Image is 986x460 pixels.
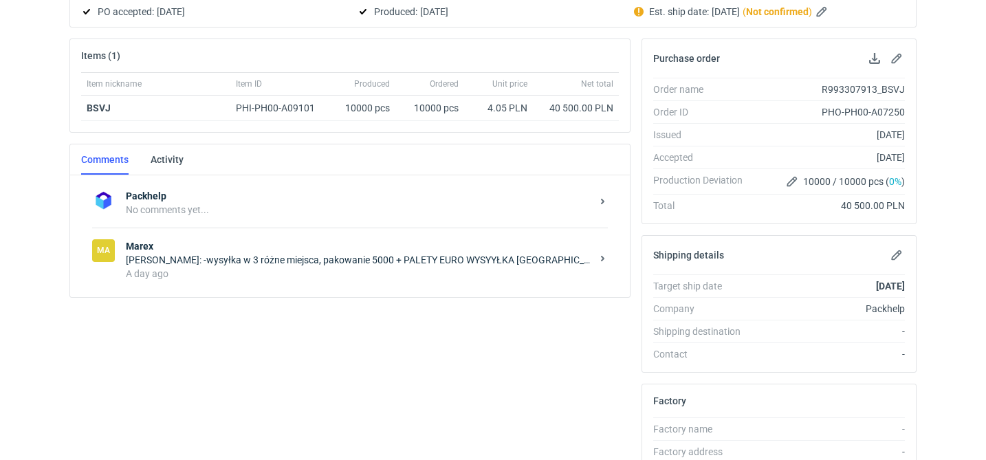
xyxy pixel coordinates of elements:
span: [DATE] [157,3,185,20]
div: Target ship date [653,279,754,293]
div: 40 500.00 PLN [538,101,613,115]
div: - [754,445,905,459]
div: Order name [653,83,754,96]
div: Factory address [653,445,754,459]
em: ( [743,6,746,17]
h2: Items (1) [81,50,120,61]
div: 10000 pcs [333,96,395,121]
div: Shipping destination [653,325,754,338]
div: [DATE] [754,128,905,142]
span: [DATE] [712,3,740,20]
div: Accepted [653,151,754,164]
div: No comments yet... [126,203,591,217]
span: 0% [889,176,901,187]
div: 4.05 PLN [470,101,527,115]
div: - [754,347,905,361]
button: Edit purchase order [888,50,905,67]
strong: Marex [126,239,591,253]
div: - [754,325,905,338]
span: Item nickname [87,78,142,89]
div: Order ID [653,105,754,119]
div: PO accepted: [81,3,352,20]
div: [DATE] [754,151,905,164]
div: Issued [653,128,754,142]
em: ) [809,6,812,17]
button: Edit estimated shipping date [815,3,831,20]
a: Activity [151,144,184,175]
h2: Purchase order [653,53,720,64]
strong: Packhelp [126,189,591,203]
div: Company [653,302,754,316]
div: Produced: [358,3,628,20]
span: Net total [581,78,613,89]
div: Total [653,199,754,212]
div: Production Deviation [653,173,754,190]
div: PHI-PH00-A09101 [236,101,328,115]
strong: [DATE] [876,281,905,292]
img: Packhelp [92,189,115,212]
span: Unit price [492,78,527,89]
div: Factory name [653,422,754,436]
a: Comments [81,144,129,175]
span: Item ID [236,78,262,89]
span: Ordered [430,78,459,89]
div: R993307913_BSVJ [754,83,905,96]
span: [DATE] [420,3,448,20]
div: Marex [92,239,115,262]
button: Edit shipping details [888,247,905,263]
div: 10000 pcs [395,96,464,121]
h2: Shipping details [653,250,724,261]
div: PHO-PH00-A07250 [754,105,905,119]
span: Produced [354,78,390,89]
a: BSVJ [87,102,111,113]
div: Est. ship date: [634,3,905,20]
div: Contact [653,347,754,361]
span: 10000 / 10000 pcs ( ) [803,175,905,188]
div: - [754,422,905,436]
strong: Not confirmed [746,6,809,17]
div: 40 500.00 PLN [754,199,905,212]
button: Download PO [866,50,883,67]
figcaption: Ma [92,239,115,262]
div: A day ago [126,267,591,281]
div: [PERSON_NAME]: -wysyłka w 3 różne miejsca, pakowanie 5000 + PALETY EURO WYSYYŁKA [GEOGRAPHIC_DATA... [126,253,591,267]
h2: Factory [653,395,686,406]
div: Packhelp [754,302,905,316]
button: Edit production Deviation [784,173,800,190]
